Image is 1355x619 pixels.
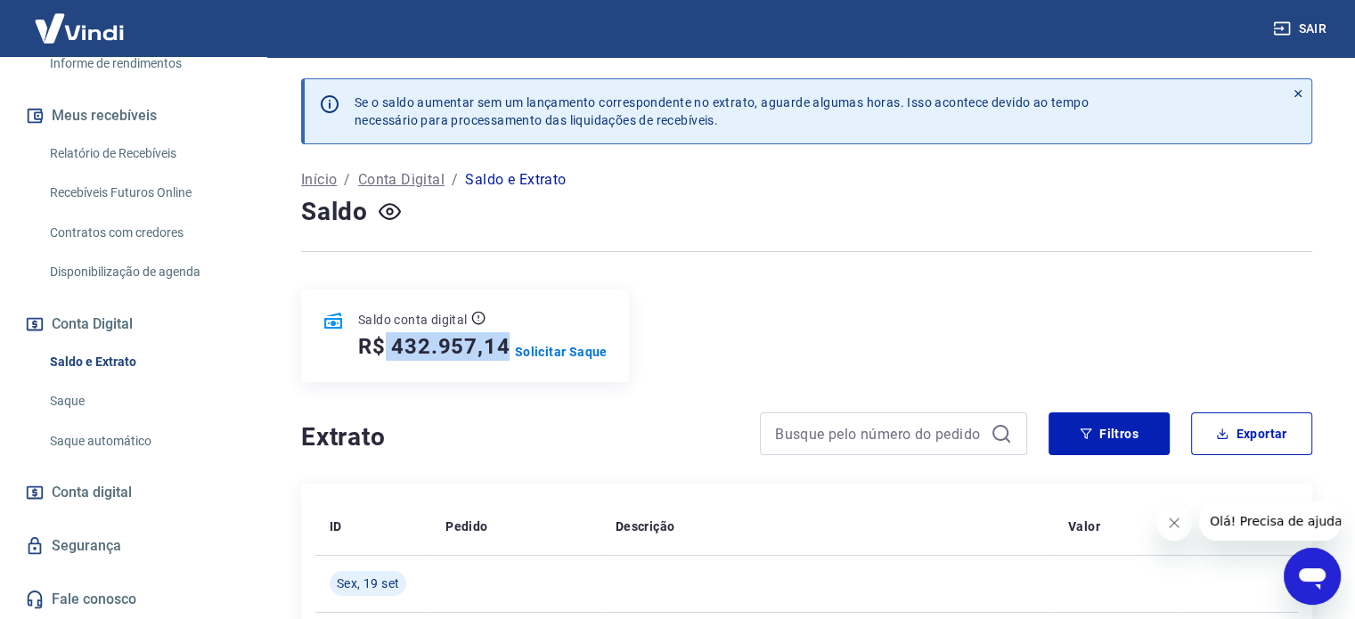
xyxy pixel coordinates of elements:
iframe: Fechar mensagem [1156,505,1192,541]
p: / [344,169,350,191]
a: Disponibilização de agenda [43,254,245,290]
iframe: Botão para abrir a janela de mensagens [1284,548,1341,605]
p: Pedido [445,517,487,535]
h5: R$ 432.957,14 [358,332,510,361]
p: Se o saldo aumentar sem um lançamento correspondente no extrato, aguarde algumas horas. Isso acon... [355,94,1089,129]
p: Saldo e Extrato [465,169,566,191]
p: ID [330,517,342,535]
span: Conta digital [52,480,132,505]
span: Olá! Precisa de ajuda? [11,12,150,27]
a: Conta Digital [358,169,445,191]
iframe: Mensagem da empresa [1199,501,1341,541]
button: Meus recebíveis [21,96,245,135]
button: Conta Digital [21,305,245,344]
a: Informe de rendimentos [43,45,245,82]
h4: Saldo [301,194,368,230]
a: Saque automático [43,423,245,460]
a: Saque [43,383,245,419]
button: Filtros [1049,412,1170,455]
h4: Extrato [301,419,739,455]
input: Busque pelo número do pedido [775,420,984,447]
p: Valor [1068,517,1100,535]
a: Conta digital [21,473,245,512]
p: Saldo conta digital [358,311,468,329]
a: Recebíveis Futuros Online [43,175,245,211]
p: Descrição [616,517,675,535]
a: Segurança [21,526,245,566]
span: Sex, 19 set [337,574,399,592]
button: Sair [1269,12,1334,45]
a: Contratos com credores [43,215,245,251]
a: Início [301,169,337,191]
a: Saldo e Extrato [43,344,245,380]
button: Exportar [1191,412,1312,455]
a: Fale conosco [21,580,245,619]
a: Solicitar Saque [515,343,608,361]
a: Relatório de Recebíveis [43,135,245,172]
img: Vindi [21,1,137,55]
p: / [452,169,458,191]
